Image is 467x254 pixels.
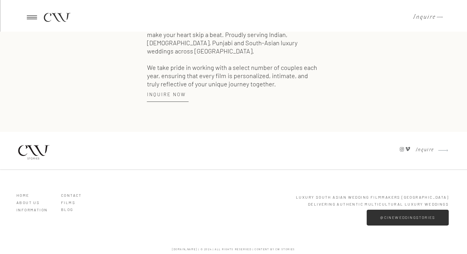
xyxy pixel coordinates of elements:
[413,147,434,153] a: Inquire
[61,205,97,211] a: BLOG
[16,198,52,204] a: ABOUT US
[61,191,97,197] a: Contact
[44,247,423,251] h3: [DOMAIN_NAME] | © 2024 | ALL RIGHTS RESERVED | content by CW Stories
[147,92,193,100] a: Inquire Now
[147,6,317,80] p: With more than a decade of experience, our passion for storytelling shines through. We seamlessly...
[375,215,440,220] a: @cineweddingstories
[61,198,97,204] a: Films
[16,191,52,197] a: HOME
[43,11,70,23] a: CW
[16,206,52,211] a: Information
[265,194,449,208] p: LUXURY South Asian Wedding Filmmakers [GEOGRAPHIC_DATA] Delivering Authentic multicultural Luxury...
[413,14,432,20] a: Inquire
